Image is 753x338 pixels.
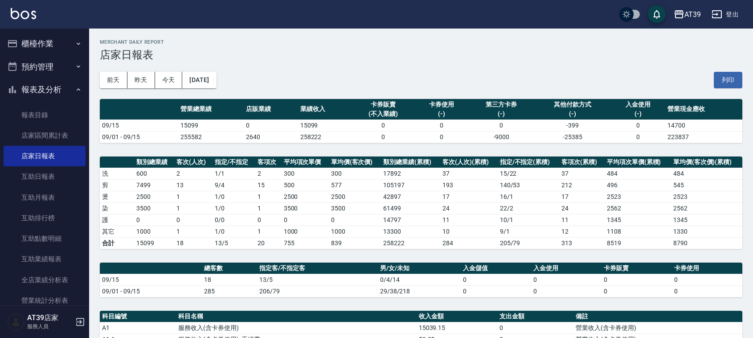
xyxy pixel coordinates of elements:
[602,274,672,285] td: 0
[671,214,742,226] td: 1345
[381,237,440,249] td: 258222
[417,322,497,334] td: 15039.15
[672,263,742,274] th: 卡券使用
[100,311,176,322] th: 科目編號
[611,131,665,143] td: 0
[671,157,742,168] th: 單均價(客次價)(累積)
[282,191,329,202] td: 2500
[4,249,86,269] a: 互助業績報表
[611,120,665,131] td: 0
[282,226,329,237] td: 1000
[498,168,560,179] td: 15 / 22
[202,274,258,285] td: 18
[559,157,605,168] th: 客項次(累積)
[176,322,416,334] td: 服務收入(含卡券使用)
[174,237,213,249] td: 18
[100,120,178,131] td: 09/15
[708,6,742,23] button: 登出
[134,168,174,179] td: 600
[605,168,671,179] td: 484
[440,214,498,226] td: 11
[329,191,381,202] td: 2500
[665,99,742,120] th: 營業現金應收
[255,202,282,214] td: 1
[100,72,127,88] button: 前天
[573,311,742,322] th: 備註
[417,109,466,119] div: (-)
[282,179,329,191] td: 500
[244,99,298,120] th: 店販業績
[4,55,86,78] button: 預約管理
[282,202,329,214] td: 3500
[352,131,414,143] td: 0
[4,187,86,208] a: 互助月報表
[614,109,663,119] div: (-)
[378,274,461,285] td: 0/4/14
[671,237,742,249] td: 8790
[381,214,440,226] td: 14797
[100,214,134,226] td: 護
[178,99,244,120] th: 營業總業績
[559,226,605,237] td: 12
[100,263,742,297] table: a dense table
[671,168,742,179] td: 484
[329,179,381,191] td: 577
[329,237,381,249] td: 839
[414,131,468,143] td: 0
[381,179,440,191] td: 105197
[100,237,134,249] td: 合計
[178,131,244,143] td: 255582
[498,226,560,237] td: 9 / 1
[255,179,282,191] td: 15
[100,179,134,191] td: 剪
[100,168,134,179] td: 洗
[127,72,155,88] button: 昨天
[100,131,178,143] td: 09/01 - 09/15
[559,168,605,179] td: 37
[468,120,534,131] td: 0
[354,109,412,119] div: (不入業績)
[440,168,498,179] td: 37
[671,191,742,202] td: 2523
[381,202,440,214] td: 61499
[282,157,329,168] th: 平均項次單價
[174,226,213,237] td: 1
[665,131,742,143] td: 223837
[100,39,742,45] h2: Merchant Daily Report
[213,226,255,237] td: 1 / 0
[100,99,742,143] table: a dense table
[298,99,352,120] th: 業績收入
[605,226,671,237] td: 1108
[559,214,605,226] td: 11
[4,32,86,55] button: 櫃檯作業
[461,285,531,297] td: 0
[4,78,86,101] button: 報表及分析
[440,157,498,168] th: 客次(人次)(累積)
[381,157,440,168] th: 類別總業績(累積)
[255,157,282,168] th: 客項次
[134,214,174,226] td: 0
[329,157,381,168] th: 單均價(客次價)
[381,191,440,202] td: 42897
[213,168,255,179] td: 1 / 1
[417,311,497,322] th: 收入金額
[672,285,742,297] td: 0
[605,214,671,226] td: 1345
[298,120,352,131] td: 15099
[257,274,377,285] td: 13/5
[100,202,134,214] td: 染
[605,179,671,191] td: 496
[381,168,440,179] td: 17892
[174,157,213,168] th: 客次(人次)
[255,191,282,202] td: 1
[498,157,560,168] th: 指定/不指定(累積)
[497,322,573,334] td: 0
[134,237,174,249] td: 15099
[4,125,86,146] a: 店家區間累計表
[182,72,216,88] button: [DATE]
[4,208,86,228] a: 互助排行榜
[414,120,468,131] td: 0
[417,100,466,109] div: 卡券使用
[244,131,298,143] td: 2640
[605,237,671,249] td: 8519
